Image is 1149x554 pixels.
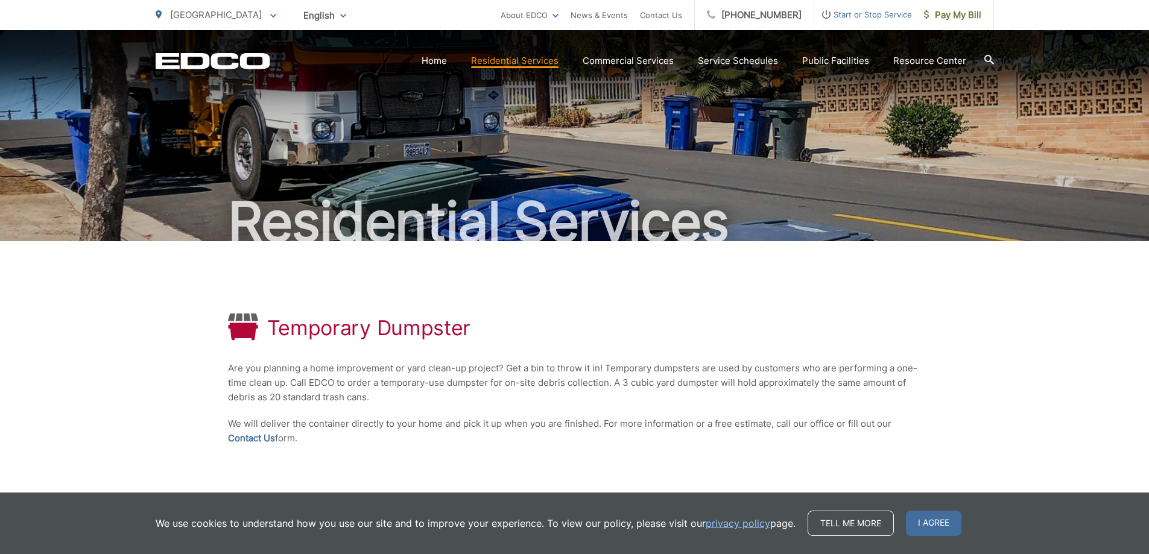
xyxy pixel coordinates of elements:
a: EDCD logo. Return to the homepage. [156,52,270,69]
a: About EDCO [501,8,559,22]
a: Resource Center [893,54,966,68]
a: Contact Us [640,8,682,22]
a: privacy policy [706,516,770,530]
span: I agree [906,511,961,536]
a: Service Schedules [698,54,778,68]
a: News & Events [571,8,628,22]
a: Contact Us [228,431,275,445]
h1: Temporary Dumpster [267,316,471,340]
h2: Residential Services [156,192,994,252]
p: We use cookies to understand how you use our site and to improve your experience. To view our pol... [156,516,796,530]
a: Residential Services [471,54,559,68]
span: [GEOGRAPHIC_DATA] [170,9,262,20]
p: We will deliver the container directly to your home and pick it up when you are finished. For mor... [228,417,922,445]
a: Home [422,54,447,68]
span: Pay My Bill [924,8,981,22]
p: Are you planning a home improvement or yard clean-up project? Get a bin to throw it in! Temporary... [228,361,922,404]
a: Tell me more [808,511,894,536]
span: English [294,5,355,26]
a: Public Facilities [802,54,869,68]
a: Commercial Services [583,54,674,68]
